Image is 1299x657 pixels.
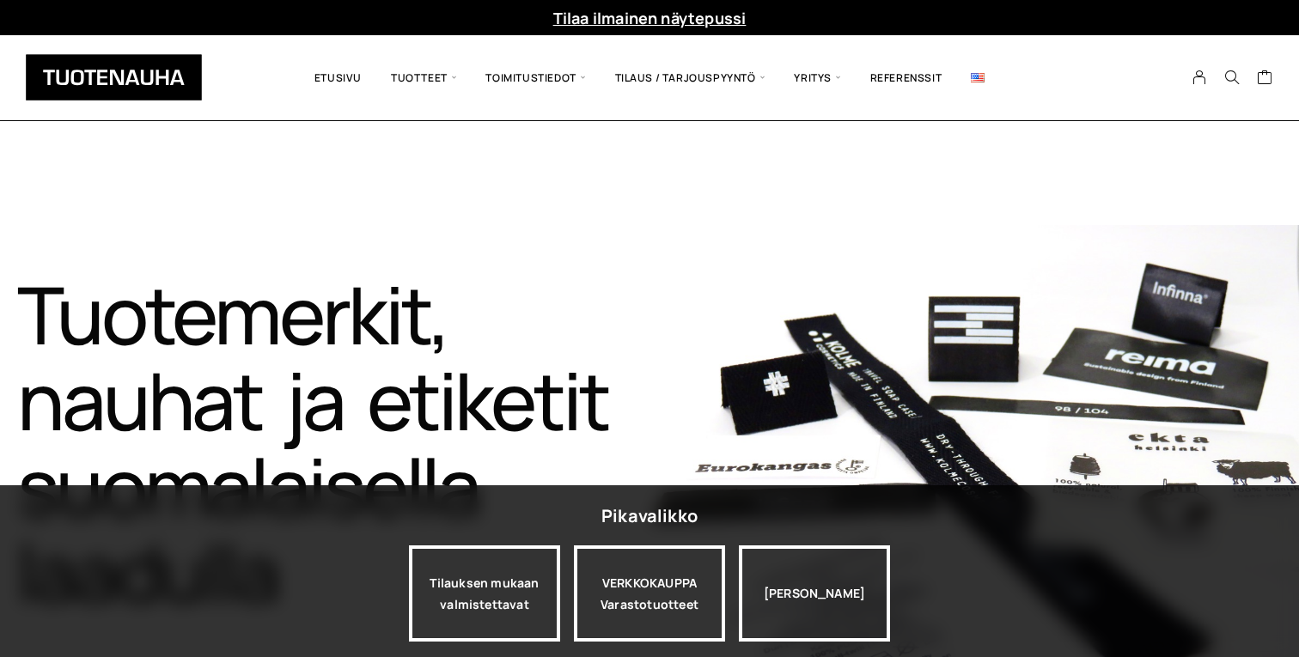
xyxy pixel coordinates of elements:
[856,48,957,107] a: Referenssit
[1183,70,1217,85] a: My Account
[739,545,890,642] div: [PERSON_NAME]
[409,545,560,642] a: Tilauksen mukaan valmistettavat
[300,48,376,107] a: Etusivu
[26,54,202,100] img: Tuotenauha Oy
[601,48,780,107] span: Tilaus / Tarjouspyyntö
[1216,70,1248,85] button: Search
[553,8,747,28] a: Tilaa ilmainen näytepussi
[574,545,725,642] div: VERKKOKAUPPA Varastotuotteet
[376,48,471,107] span: Tuotteet
[779,48,855,107] span: Yritys
[471,48,600,107] span: Toimitustiedot
[574,545,725,642] a: VERKKOKAUPPAVarastotuotteet
[17,271,649,615] h1: Tuotemerkit, nauhat ja etiketit suomalaisella laadulla​
[1257,69,1273,89] a: Cart
[601,501,698,532] div: Pikavalikko
[971,73,985,82] img: English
